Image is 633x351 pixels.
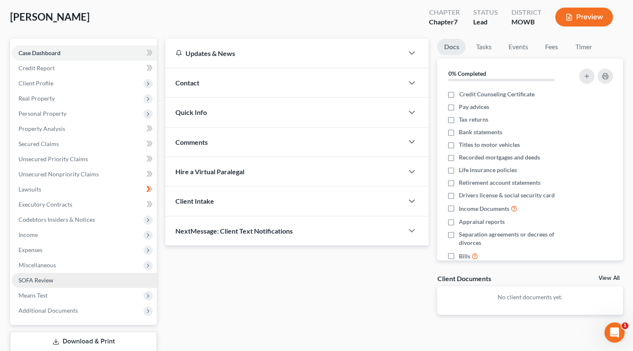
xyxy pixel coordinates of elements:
a: SOFA Review [12,273,157,288]
span: [PERSON_NAME] [10,11,90,23]
span: Retirement account statements [459,178,540,187]
span: Codebtors Insiders & Notices [19,216,95,223]
span: Pay advices [459,103,489,111]
span: Income Documents [459,205,509,213]
a: Credit Report [12,61,157,76]
div: Chapter [429,17,460,27]
span: Expenses [19,246,42,253]
span: Bills [459,252,470,261]
span: NextMessage: Client Text Notifications [175,227,293,235]
span: Recorded mortgages and deeds [459,153,540,162]
div: Chapter [429,8,460,17]
button: Preview [555,8,613,27]
span: Bank statements [459,128,502,136]
a: Tasks [469,39,498,55]
span: Client Intake [175,197,214,205]
span: Means Test [19,292,48,299]
span: Separation agreements or decrees of divorces [459,230,569,247]
a: Property Analysis [12,121,157,136]
span: Unsecured Priority Claims [19,155,88,162]
span: Property Analysis [19,125,65,132]
span: Credit Counseling Certificate [459,90,534,98]
div: Lead [473,17,498,27]
div: District [511,8,542,17]
iframe: Intercom live chat [604,322,625,343]
div: MOWB [511,17,542,27]
span: 1 [622,322,628,329]
strong: 0% Completed [448,70,486,77]
div: Status [473,8,498,17]
a: View All [599,275,620,281]
span: Income [19,231,38,238]
span: Real Property [19,95,55,102]
span: 7 [454,18,458,26]
a: Fees [538,39,565,55]
span: Appraisal reports [459,218,505,226]
span: Quick Info [175,108,207,116]
a: Secured Claims [12,136,157,152]
a: Timer [568,39,599,55]
p: No client documents yet. [444,293,616,301]
span: Case Dashboard [19,49,61,56]
span: Comments [175,138,208,146]
a: Executory Contracts [12,197,157,212]
span: Hire a Virtual Paralegal [175,168,244,175]
span: Drivers license & social security card [459,191,555,199]
a: Unsecured Priority Claims [12,152,157,167]
a: Unsecured Nonpriority Claims [12,167,157,182]
span: SOFA Review [19,277,53,284]
span: Titles to motor vehicles [459,141,520,149]
span: Additional Documents [19,307,78,314]
span: Secured Claims [19,140,59,147]
span: Lawsuits [19,186,41,193]
span: Personal Property [19,110,66,117]
span: Life insurance policies [459,166,517,174]
div: Client Documents [437,274,491,283]
a: Docs [437,39,466,55]
span: Contact [175,79,199,87]
a: Events [501,39,535,55]
span: Miscellaneous [19,261,56,269]
div: Updates & News [175,49,393,58]
a: Case Dashboard [12,45,157,61]
span: Tax returns [459,115,488,124]
span: Executory Contracts [19,201,72,208]
span: Client Profile [19,80,53,87]
a: Lawsuits [12,182,157,197]
span: Credit Report [19,64,55,72]
span: Unsecured Nonpriority Claims [19,170,99,178]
